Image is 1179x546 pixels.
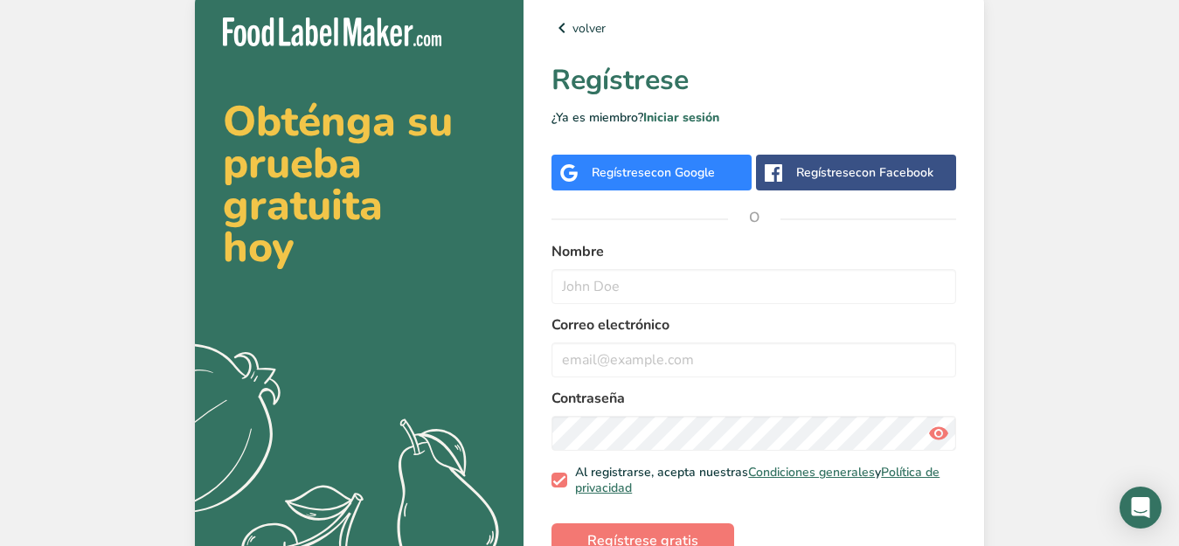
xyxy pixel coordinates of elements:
input: email@example.com [551,342,956,377]
h1: Regístrese [551,59,956,101]
a: volver [551,17,956,38]
a: Condiciones generales [748,464,875,480]
img: Food Label Maker [223,17,441,46]
h2: Obténga su prueba gratuita hoy [223,100,496,268]
label: Nombre [551,241,956,262]
span: con Google [651,164,715,181]
input: John Doe [551,269,956,304]
div: Regístrese [796,163,933,182]
label: Correo electrónico [551,314,956,335]
div: Regístrese [592,163,715,182]
div: Open Intercom Messenger [1120,487,1162,529]
p: ¿Ya es miembro? [551,108,956,127]
span: con Facebook [856,164,933,181]
span: O [728,191,780,244]
span: Al registrarse, acepta nuestras y [567,465,950,495]
a: Política de privacidad [575,464,940,496]
a: Iniciar sesión [643,109,719,126]
label: Contraseña [551,388,956,409]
